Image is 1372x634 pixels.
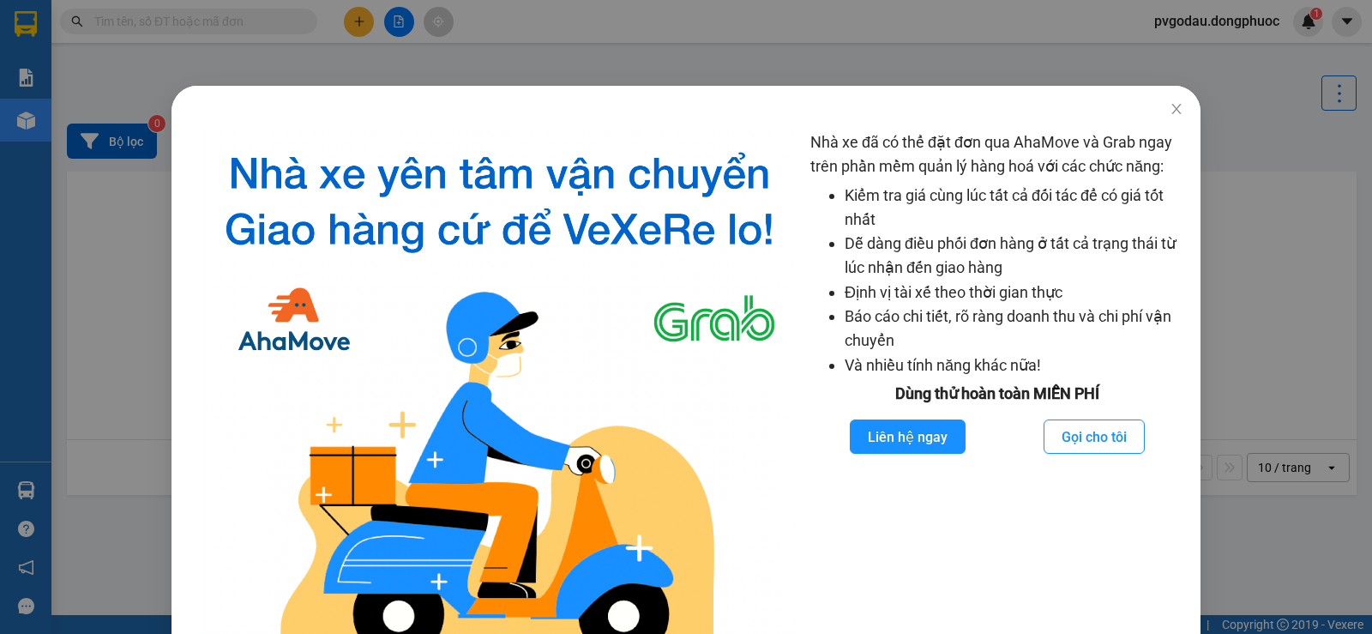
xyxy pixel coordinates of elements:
[1152,86,1200,134] button: Close
[845,281,1183,305] li: Định vị tài xế theo thời gian thực
[845,353,1183,377] li: Và nhiều tính năng khác nữa!
[868,426,948,448] span: Liên hệ ngay
[1044,420,1145,454] button: Gọi cho tôi
[845,184,1183,232] li: Kiểm tra giá cùng lúc tất cả đối tác để có giá tốt nhất
[1170,102,1183,116] span: close
[845,232,1183,281] li: Dễ dàng điều phối đơn hàng ở tất cả trạng thái từ lúc nhận đến giao hàng
[850,420,966,454] button: Liên hệ ngay
[1062,426,1127,448] span: Gọi cho tôi
[810,382,1183,406] div: Dùng thử hoàn toàn MIỄN PHÍ
[845,305,1183,353] li: Báo cáo chi tiết, rõ ràng doanh thu và chi phí vận chuyển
